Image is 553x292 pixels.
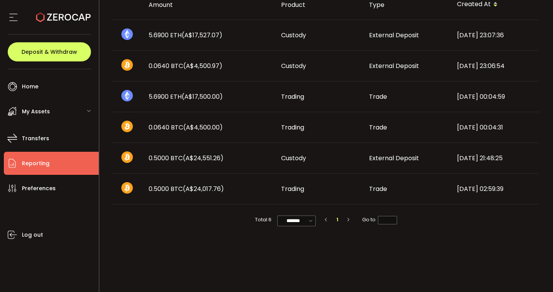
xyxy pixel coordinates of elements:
span: Trade [369,92,387,101]
span: Home [22,81,38,92]
li: 1 [333,216,341,224]
span: 5.6900 ETH [149,92,223,101]
span: Log out [22,229,43,241]
img: eth_portfolio.svg [121,90,133,101]
img: eth_portfolio.svg [121,28,133,40]
span: 0.5000 BTC [149,184,224,193]
span: Deposit & Withdraw [22,49,77,55]
span: Trade [369,184,387,193]
span: External Deposit [369,61,419,70]
span: Trading [281,184,304,193]
span: (A$24,017.76) [183,184,224,193]
span: (A$24,551.26) [183,154,224,163]
div: Type [363,0,451,9]
button: Deposit & Withdraw [8,42,91,61]
span: 0.5000 BTC [149,154,224,163]
span: Trade [369,123,387,132]
span: Total 6 [255,216,272,224]
div: Product [275,0,363,9]
img: btc_portfolio.svg [121,59,133,71]
span: Reporting [22,158,50,169]
span: Custody [281,31,306,40]
img: btc_portfolio.svg [121,121,133,132]
span: Trading [281,92,304,101]
span: My Assets [22,106,50,117]
span: External Deposit [369,31,419,40]
span: (A$4,500.97) [183,61,222,70]
img: btc_portfolio.svg [121,151,133,163]
img: btc_portfolio.svg [121,182,133,194]
span: 0.0640 BTC [149,61,222,70]
span: Trading [281,123,304,132]
span: Preferences [22,183,56,194]
span: (A$17,527.07) [182,31,222,40]
span: Transfers [22,133,49,144]
span: (A$17,500.00) [182,92,223,101]
span: Custody [281,154,306,163]
span: Custody [281,61,306,70]
span: External Deposit [369,154,419,163]
div: Amount [142,0,275,9]
span: 5.6900 ETH [149,31,222,40]
iframe: Chat Widget [381,12,553,292]
span: (A$4,500.00) [183,123,223,132]
span: 0.0640 BTC [149,123,223,132]
span: Go to [362,216,397,224]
